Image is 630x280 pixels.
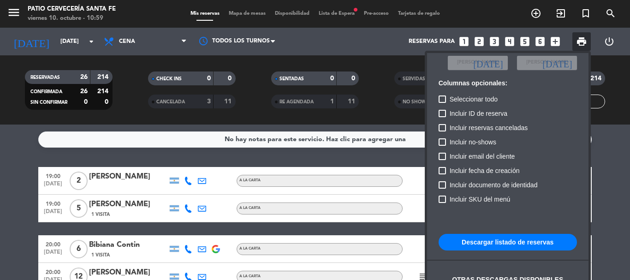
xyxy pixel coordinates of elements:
[450,165,520,176] span: Incluir fecha de creación
[450,122,528,133] span: Incluir reservas canceladas
[450,151,515,162] span: Incluir email del cliente
[450,194,511,205] span: Incluir SKU del menú
[450,179,538,191] span: Incluir documento de identidad
[542,58,572,67] i: [DATE]
[457,59,499,67] span: [PERSON_NAME]
[450,94,498,105] span: Seleccionar todo
[526,59,568,67] span: [PERSON_NAME]
[439,79,577,87] h6: Columnas opcionales:
[576,36,587,47] span: print
[439,234,577,250] button: Descargar listado de reservas
[450,137,496,148] span: Incluir no-shows
[450,108,507,119] span: Incluir ID de reserva
[473,58,503,67] i: [DATE]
